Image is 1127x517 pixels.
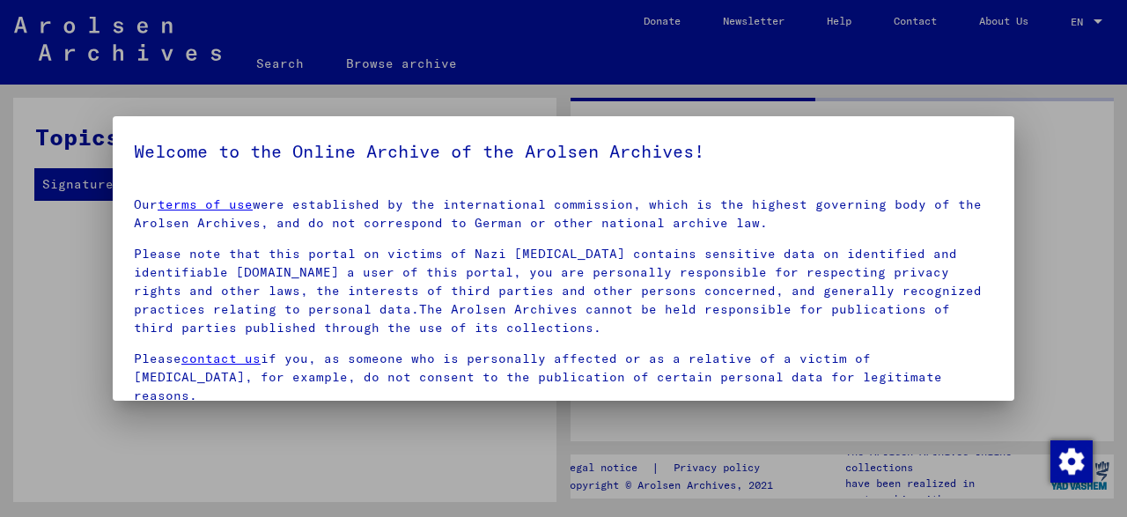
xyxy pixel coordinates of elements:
[134,245,993,337] p: Please note that this portal on victims of Nazi [MEDICAL_DATA] contains sensitive data on identif...
[134,350,993,405] p: Please if you, as someone who is personally affected or as a relative of a victim of [MEDICAL_DAT...
[134,196,993,233] p: Our were established by the international commission, which is the highest governing body of the ...
[181,351,261,366] a: contact us
[158,196,253,212] a: terms of use
[1050,439,1092,482] div: Change consent
[134,137,993,166] h5: Welcome to the Online Archive of the Arolsen Archives!
[1050,440,1093,483] img: Change consent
